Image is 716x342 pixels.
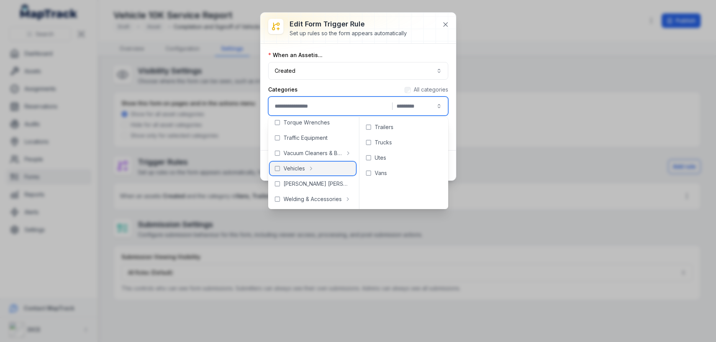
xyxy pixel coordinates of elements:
span: Vehicles [283,165,305,172]
label: Categories [268,86,298,93]
span: Utes [375,154,386,162]
span: Traffic Equipment [283,134,328,142]
span: [PERSON_NAME] [PERSON_NAME] [283,180,351,188]
button: | [268,97,448,116]
label: All categories [414,86,448,93]
span: Vans [375,169,387,177]
span: Trucks [375,139,392,146]
span: Trailers [375,123,393,131]
h3: Edit form trigger rule [290,19,407,29]
span: Torque Wrenches [283,119,330,126]
span: Vacuum Cleaners & Blowers [283,149,342,157]
label: When an Asset is... [268,51,323,59]
button: Created [268,62,448,80]
span: Welding & Accessories [283,195,342,203]
div: Set up rules so the form appears automatically [290,29,407,37]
